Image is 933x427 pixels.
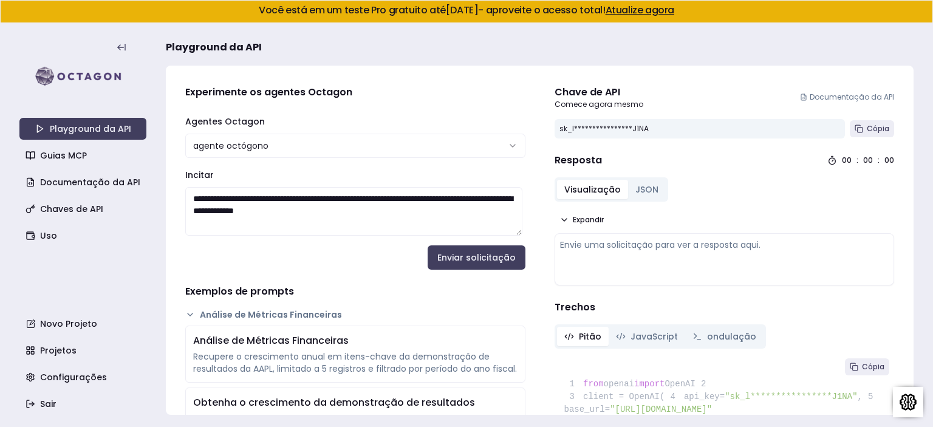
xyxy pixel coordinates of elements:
font: Exemplos de prompts [185,284,294,298]
a: Projetos [21,340,148,361]
font: 00 [884,155,894,165]
font: Novo Projeto [40,318,97,330]
font: Análise de Métricas Financeiras [200,309,342,321]
font: Expandir [573,214,604,225]
font: Análise de Métricas Financeiras [193,333,349,347]
span: , [858,392,863,401]
font: Agentes Octagon [185,115,265,128]
font: : [878,155,880,165]
span: client = OpenAI( [564,392,665,401]
span: base_url= [564,405,610,414]
font: Enviar solicitação [437,251,516,264]
font: Incitar [185,169,214,181]
a: Playground da API [19,118,146,140]
span: 5 [863,391,882,403]
font: Guias MCP [40,149,87,162]
font: Cópia [862,361,884,372]
a: Guias MCP [21,145,148,166]
font: Resposta [555,153,602,167]
font: [DATE] [446,3,479,17]
span: from [583,379,604,389]
a: Novo Projeto [21,313,148,335]
font: Configurações [40,371,107,383]
font: Projetos [40,344,77,357]
font: - aproveite o acesso total! [478,3,605,17]
span: 4 [665,391,684,403]
font: Comece agora mesmo [555,99,643,109]
font: JavaScript [631,330,678,343]
a: Documentação da API [800,92,894,102]
font: Documentação da API [40,176,140,188]
font: Pitão [579,330,601,343]
font: Experimente os agentes Octagon [185,85,352,99]
font: Obtenha o crescimento da demonstração de resultados [193,395,475,409]
font: Trechos [555,300,595,314]
span: openai [604,379,634,389]
span: OpenAI [665,379,695,389]
font: Visualização [564,183,621,196]
span: 2 [695,378,715,391]
a: Documentação da API [21,171,148,193]
a: Uso [21,225,148,247]
font: JSON [635,183,658,196]
font: : [856,155,858,165]
font: 00 [863,155,873,165]
font: Documentação da API [810,92,894,102]
font: Sair [40,398,56,410]
img: logo-rect-yK7x_WSZ.svg [32,64,134,89]
font: Você está em um teste Pro gratuito até [259,3,446,17]
button: Cópia [845,358,889,375]
button: Enviar solicitação [428,245,525,270]
button: Análise de Métricas Financeiras [185,309,525,321]
button: Cópia [850,120,894,137]
font: Cópia [867,123,889,134]
span: 3 [564,391,584,403]
a: Sair [21,393,148,415]
font: Playground da API [50,123,131,135]
span: 1 [564,378,584,391]
font: ondulação [707,330,756,343]
span: "[URL][DOMAIN_NAME]" [610,405,712,414]
span: import [634,379,665,389]
a: Configurações [21,366,148,388]
a: Chaves de API [21,198,148,220]
font: Uso [40,230,57,242]
font: Envie uma solicitação para ver a resposta aqui. [560,239,760,251]
a: Atualize agora [606,3,674,17]
font: 00 [842,155,852,165]
font: Recupere o crescimento anual em itens-chave da demonstração de resultados da AAPL, limitado a 5 r... [193,350,517,375]
span: api_key= [684,392,725,401]
font: Chave de API [555,85,620,99]
button: Expandir [555,211,609,228]
font: Chaves de API [40,203,103,215]
font: Playground da API [166,40,262,54]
